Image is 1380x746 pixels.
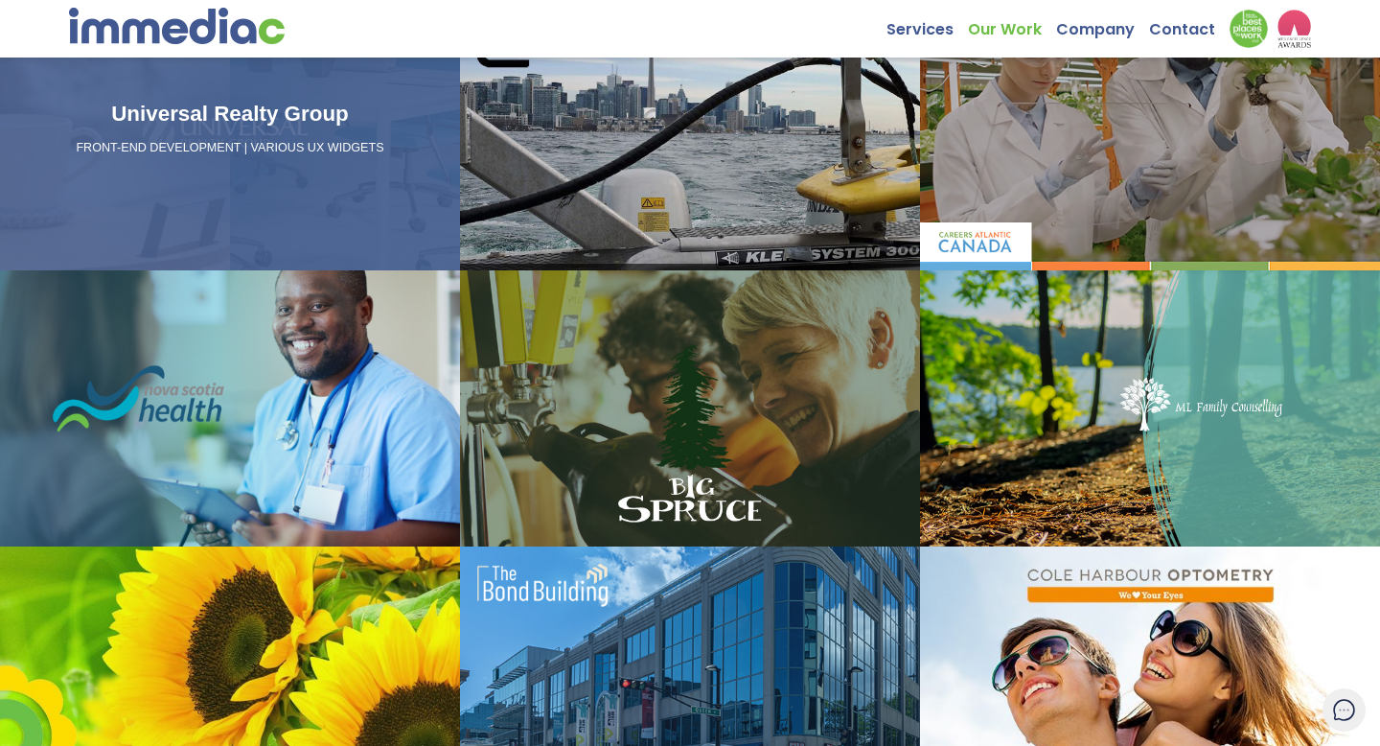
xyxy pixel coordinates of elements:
[1277,10,1311,48] img: logo2_wea_nobg.webp
[1056,10,1149,39] a: Company
[968,10,1056,39] a: Our Work
[886,10,968,39] a: Services
[8,98,452,130] h3: Universal Realty Group
[69,8,285,44] img: immediac
[1149,10,1230,39] a: Contact
[8,140,452,157] p: FRONT-END DEVELOPMENT | VARIOUS UX WIDGETS
[1230,10,1268,48] img: Down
